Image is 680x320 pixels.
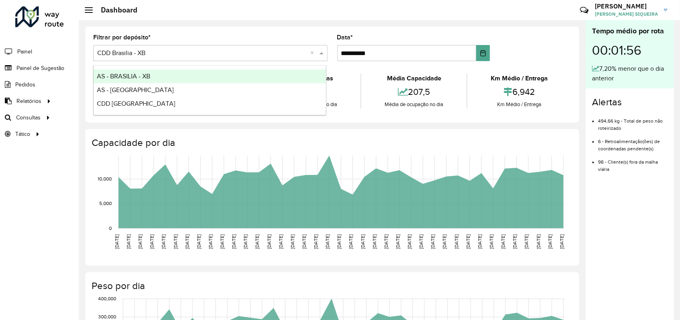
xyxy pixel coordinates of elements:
li: 6 - Retroalimentação(ões) de coordenadas pendente(s) [598,132,668,152]
h4: Peso por dia [92,280,571,292]
text: [DATE] [137,234,143,249]
text: [DATE] [325,234,330,249]
div: 207,5 [363,83,465,101]
text: [DATE] [266,234,272,249]
span: [PERSON_NAME] SIQUEIRA [595,10,658,18]
text: 300,000 [98,314,116,320]
h4: Alertas [592,96,668,108]
text: [DATE] [489,234,494,249]
text: [DATE] [360,234,365,249]
span: Pedidos [15,80,35,89]
div: Km Médio / Entrega [469,101,569,109]
text: [DATE] [500,234,506,249]
text: [DATE] [278,234,283,249]
text: [DATE] [149,234,154,249]
text: [DATE] [430,234,436,249]
span: Consultas [16,113,41,122]
text: 10,000 [98,176,112,182]
div: Média Capacidade [363,74,465,83]
text: [DATE] [536,234,541,249]
text: [DATE] [337,234,342,249]
h3: [PERSON_NAME] [595,2,658,10]
h4: Capacidade por dia [92,137,571,149]
div: 6,942 [469,83,569,101]
text: [DATE] [383,234,389,249]
div: Km Médio / Entrega [469,74,569,83]
text: [DATE] [477,234,482,249]
div: 00:01:56 [592,37,668,64]
text: [DATE] [173,234,178,249]
li: 98 - Cliente(s) fora da malha viária [598,152,668,173]
text: [DATE] [231,234,236,249]
text: [DATE] [208,234,213,249]
text: [DATE] [512,234,518,249]
span: CDD [GEOGRAPHIC_DATA] [97,100,175,107]
text: [DATE] [301,234,307,249]
li: 494,66 kg - Total de peso não roteirizado [598,111,668,132]
label: Data [337,33,353,42]
text: 5,000 [99,201,112,206]
text: [DATE] [442,234,447,249]
text: [DATE] [196,234,201,249]
text: [DATE] [219,234,225,249]
span: Painel [17,47,32,56]
text: [DATE] [184,234,190,249]
text: [DATE] [407,234,412,249]
text: [DATE] [161,234,166,249]
text: 400,000 [98,296,116,302]
span: AS - BRASILIA - XB [97,73,150,80]
a: Contato Rápido [576,2,593,19]
text: [DATE] [395,234,400,249]
text: [DATE] [559,234,564,249]
text: [DATE] [126,234,131,249]
text: [DATE] [255,234,260,249]
text: [DATE] [418,234,424,249]
text: [DATE] [290,234,295,249]
div: 7,20% menor que o dia anterior [592,64,668,83]
text: [DATE] [524,234,529,249]
span: AS - [GEOGRAPHIC_DATA] [97,86,174,93]
text: [DATE] [313,234,318,249]
label: Filtrar por depósito [93,33,151,42]
text: [DATE] [372,234,377,249]
text: [DATE] [547,234,553,249]
div: Tempo médio por rota [592,26,668,37]
text: [DATE] [465,234,471,249]
button: Choose Date [476,45,490,61]
span: Painel de Sugestão [16,64,64,72]
h2: Dashboard [93,6,137,14]
span: Clear all [311,48,317,58]
span: Tático [15,130,30,138]
text: 0 [109,226,112,231]
text: [DATE] [243,234,248,249]
text: [DATE] [454,234,459,249]
text: [DATE] [114,234,119,249]
span: Relatórios [16,97,41,105]
div: Média de ocupação no dia [363,101,465,109]
text: [DATE] [348,234,354,249]
ng-dropdown-panel: Options list [93,65,326,115]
